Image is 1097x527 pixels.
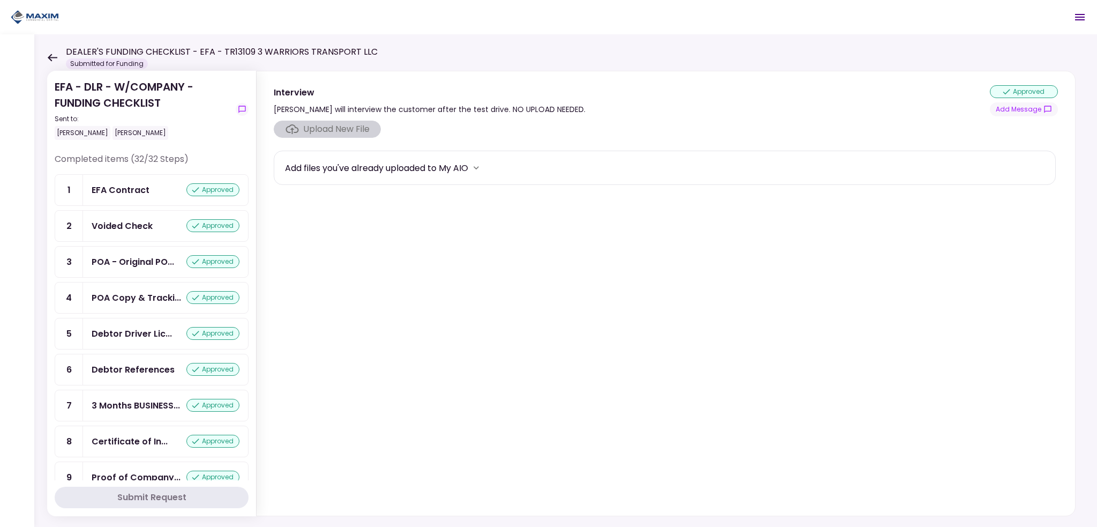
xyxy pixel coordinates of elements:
[990,85,1058,98] div: approved
[468,160,484,176] button: more
[55,462,249,493] a: 9Proof of Company Ownershipapproved
[92,255,174,269] div: POA - Original POA (not CA or GA)
[55,487,249,508] button: Submit Request
[186,183,239,196] div: approved
[186,399,239,412] div: approved
[92,183,149,197] div: EFA Contract
[285,161,468,175] div: Add files you've already uploaded to My AIO
[92,291,181,305] div: POA Copy & Tracking Receipt
[92,435,168,448] div: Certificate of Insurance
[186,435,239,448] div: approved
[55,354,249,385] a: 6Debtor Referencesapproved
[55,390,249,421] a: 73 Months BUSINESS Bank Statementsapproved
[256,71,1076,516] div: Interview[PERSON_NAME] will interview the customer after the test drive. NO UPLOAD NEEDED.approve...
[274,103,585,116] div: [PERSON_NAME] will interview the customer after the test drive. NO UPLOAD NEEDED.
[186,219,239,232] div: approved
[274,121,381,138] span: Click here to upload the required document
[55,282,249,314] a: 4POA Copy & Tracking Receiptapproved
[186,471,239,484] div: approved
[55,211,83,241] div: 2
[66,58,148,69] div: Submitted for Funding
[186,327,239,340] div: approved
[66,46,378,58] h1: DEALER'S FUNDING CHECKLIST - EFA - TR13109 3 WARRIORS TRANSPORT LLC
[55,426,83,457] div: 8
[55,390,83,421] div: 7
[55,246,249,278] a: 3POA - Original POA (not CA or GA)approved
[274,86,585,99] div: Interview
[990,102,1058,116] button: show-messages
[55,114,231,124] div: Sent to:
[55,318,249,350] a: 5Debtor Driver Licenseapproved
[92,363,175,376] div: Debtor References
[55,318,83,349] div: 5
[92,327,172,340] div: Debtor Driver License
[117,491,186,504] div: Submit Request
[92,399,180,412] div: 3 Months BUSINESS Bank Statements
[236,103,249,116] button: show-messages
[55,283,83,313] div: 4
[92,471,181,484] div: Proof of Company Ownership
[55,354,83,385] div: 6
[92,219,153,233] div: Voided Check
[55,210,249,242] a: 2Voided Checkapproved
[11,9,59,25] img: Partner icon
[186,363,239,376] div: approved
[55,462,83,493] div: 9
[186,291,239,304] div: approved
[55,126,110,140] div: [PERSON_NAME]
[55,175,83,205] div: 1
[55,247,83,277] div: 3
[112,126,168,140] div: [PERSON_NAME]
[55,426,249,457] a: 8Certificate of Insuranceapproved
[55,174,249,206] a: 1EFA Contractapproved
[55,153,249,174] div: Completed items (32/32 Steps)
[186,255,239,268] div: approved
[1067,4,1093,30] button: Open menu
[55,79,231,140] div: EFA - DLR - W/COMPANY - FUNDING CHECKLIST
